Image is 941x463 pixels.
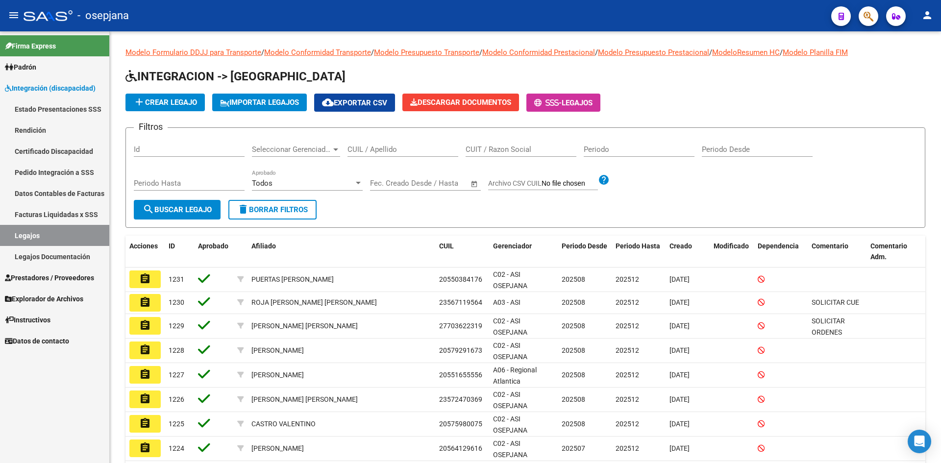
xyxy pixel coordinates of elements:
[251,418,316,430] div: CASTRO VALENTINO
[526,94,600,112] button: -Legajos
[783,48,848,57] a: Modelo Planilla FIM
[251,274,334,285] div: PUERTAS [PERSON_NAME]
[251,242,276,250] span: Afiliado
[493,270,527,290] span: C02 - ASI OSEPJANA
[228,200,317,219] button: Borrar Filtros
[322,97,334,108] mat-icon: cloud_download
[439,298,482,306] span: 23567119564
[125,94,205,111] button: Crear Legajo
[562,371,585,379] span: 202508
[558,236,612,268] datatable-header-cell: Periodo Desde
[562,322,585,330] span: 202508
[169,275,184,283] span: 1231
[710,236,754,268] datatable-header-cell: Modificado
[237,205,308,214] span: Borrar Filtros
[5,62,36,73] span: Padrón
[133,96,145,108] mat-icon: add
[562,420,585,428] span: 202508
[666,236,710,268] datatable-header-cell: Creado
[669,420,690,428] span: [DATE]
[493,341,527,361] span: C02 - ASI OSEPJANA
[220,98,299,107] span: IMPORTAR LEGAJOS
[812,298,859,306] span: SOLICITAR CUE
[562,395,585,403] span: 202508
[493,298,520,306] span: A03 - ASI
[252,179,272,188] span: Todos
[439,420,482,428] span: 20575980075
[411,179,458,188] input: End date
[5,41,56,51] span: Firma Express
[139,393,151,405] mat-icon: assignment
[616,275,639,283] span: 202512
[669,371,690,379] span: [DATE]
[562,346,585,354] span: 202508
[669,298,690,306] span: [DATE]
[493,390,527,410] span: C02 - ASI OSEPJANA
[143,205,212,214] span: Buscar Legajo
[488,179,542,187] span: Archivo CSV CUIL
[669,242,692,250] span: Creado
[612,236,666,268] datatable-header-cell: Periodo Hasta
[169,322,184,330] span: 1229
[439,242,454,250] span: CUIL
[482,48,595,57] a: Modelo Conformidad Prestacional
[439,322,482,330] span: 27703622319
[439,395,482,403] span: 23572470369
[616,298,639,306] span: 202512
[125,70,346,83] span: INTEGRACION -> [GEOGRAPHIC_DATA]
[439,371,482,379] span: 20551655556
[908,430,931,453] div: Open Intercom Messenger
[5,293,83,304] span: Explorador de Archivos
[134,120,168,134] h3: Filtros
[616,346,639,354] span: 202512
[251,345,304,356] div: [PERSON_NAME]
[134,200,221,219] button: Buscar Legajo
[808,236,867,268] datatable-header-cell: Comentario
[542,179,598,188] input: Archivo CSV CUIL
[370,179,402,188] input: Start date
[534,98,562,107] span: -
[616,371,639,379] span: 202512
[714,242,749,250] span: Modificado
[616,242,660,250] span: Periodo Hasta
[169,444,184,452] span: 1224
[212,94,307,111] button: IMPORTAR LEGAJOS
[251,394,358,405] div: [PERSON_NAME] [PERSON_NAME]
[165,236,194,268] datatable-header-cell: ID
[439,346,482,354] span: 20579291673
[562,275,585,283] span: 202508
[139,368,151,380] mat-icon: assignment
[921,9,933,21] mat-icon: person
[264,48,371,57] a: Modelo Conformidad Transporte
[169,298,184,306] span: 1230
[598,174,610,186] mat-icon: help
[469,178,480,190] button: Open calendar
[5,272,94,283] span: Prestadores / Proveedores
[251,369,304,381] div: [PERSON_NAME]
[139,417,151,429] mat-icon: assignment
[616,322,639,330] span: 202512
[251,320,358,332] div: [PERSON_NAME] [PERSON_NAME]
[252,145,331,154] span: Seleccionar Gerenciador
[374,48,479,57] a: Modelo Presupuesto Transporte
[125,48,261,57] a: Modelo Formulario DDJJ para Transporte
[77,5,129,26] span: - osepjana
[439,444,482,452] span: 20564129616
[562,298,585,306] span: 202508
[867,236,925,268] datatable-header-cell: Comentario Adm.
[754,236,808,268] datatable-header-cell: Dependencia
[139,344,151,356] mat-icon: assignment
[139,319,151,331] mat-icon: assignment
[812,242,848,250] span: Comentario
[669,346,690,354] span: [DATE]
[616,444,639,452] span: 202512
[562,444,585,452] span: 202507
[562,98,593,107] span: Legajos
[493,317,527,336] span: C02 - ASI OSEPJANA
[493,242,532,250] span: Gerenciador
[669,395,690,403] span: [DATE]
[169,242,175,250] span: ID
[616,420,639,428] span: 202512
[169,346,184,354] span: 1228
[5,83,96,94] span: Integración (discapacidad)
